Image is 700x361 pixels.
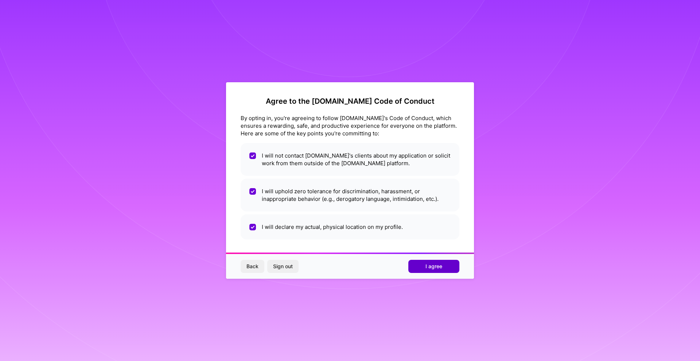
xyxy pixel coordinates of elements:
div: By opting in, you're agreeing to follow [DOMAIN_NAME]'s Code of Conduct, which ensures a rewardin... [241,114,459,137]
span: I agree [425,263,442,270]
h2: Agree to the [DOMAIN_NAME] Code of Conduct [241,97,459,106]
li: I will not contact [DOMAIN_NAME]'s clients about my application or solicit work from them outside... [241,143,459,176]
button: Sign out [267,260,299,273]
span: Sign out [273,263,293,270]
li: I will declare my actual, physical location on my profile. [241,214,459,239]
span: Back [246,263,258,270]
button: Back [241,260,264,273]
li: I will uphold zero tolerance for discrimination, harassment, or inappropriate behavior (e.g., der... [241,179,459,211]
button: I agree [408,260,459,273]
